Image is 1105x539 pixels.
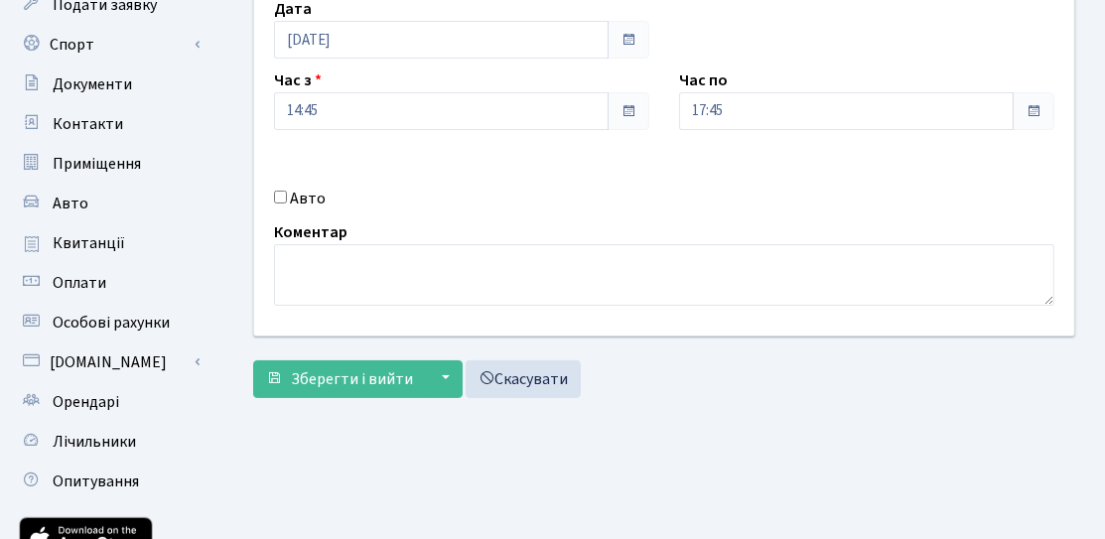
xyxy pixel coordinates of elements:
span: Орендарі [53,391,119,413]
a: Спорт [10,25,208,65]
span: Особові рахунки [53,312,170,334]
span: Опитування [53,471,139,492]
span: Оплати [53,272,106,294]
a: Приміщення [10,144,208,184]
a: Документи [10,65,208,104]
span: Лічильники [53,431,136,453]
span: Зберегти і вийти [291,368,413,390]
a: Авто [10,184,208,223]
a: Особові рахунки [10,303,208,342]
span: Документи [53,73,132,95]
a: Скасувати [466,360,581,398]
a: [DOMAIN_NAME] [10,342,208,382]
a: Оплати [10,263,208,303]
span: Контакти [53,113,123,135]
button: Зберегти і вийти [253,360,426,398]
label: Коментар [274,220,347,244]
a: Орендарі [10,382,208,422]
a: Квитанції [10,223,208,263]
span: Квитанції [53,232,125,254]
a: Лічильники [10,422,208,462]
a: Контакти [10,104,208,144]
label: Авто [290,187,326,210]
a: Опитування [10,462,208,501]
label: Час по [679,68,728,92]
span: Приміщення [53,153,141,175]
span: Авто [53,193,88,214]
label: Час з [274,68,322,92]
